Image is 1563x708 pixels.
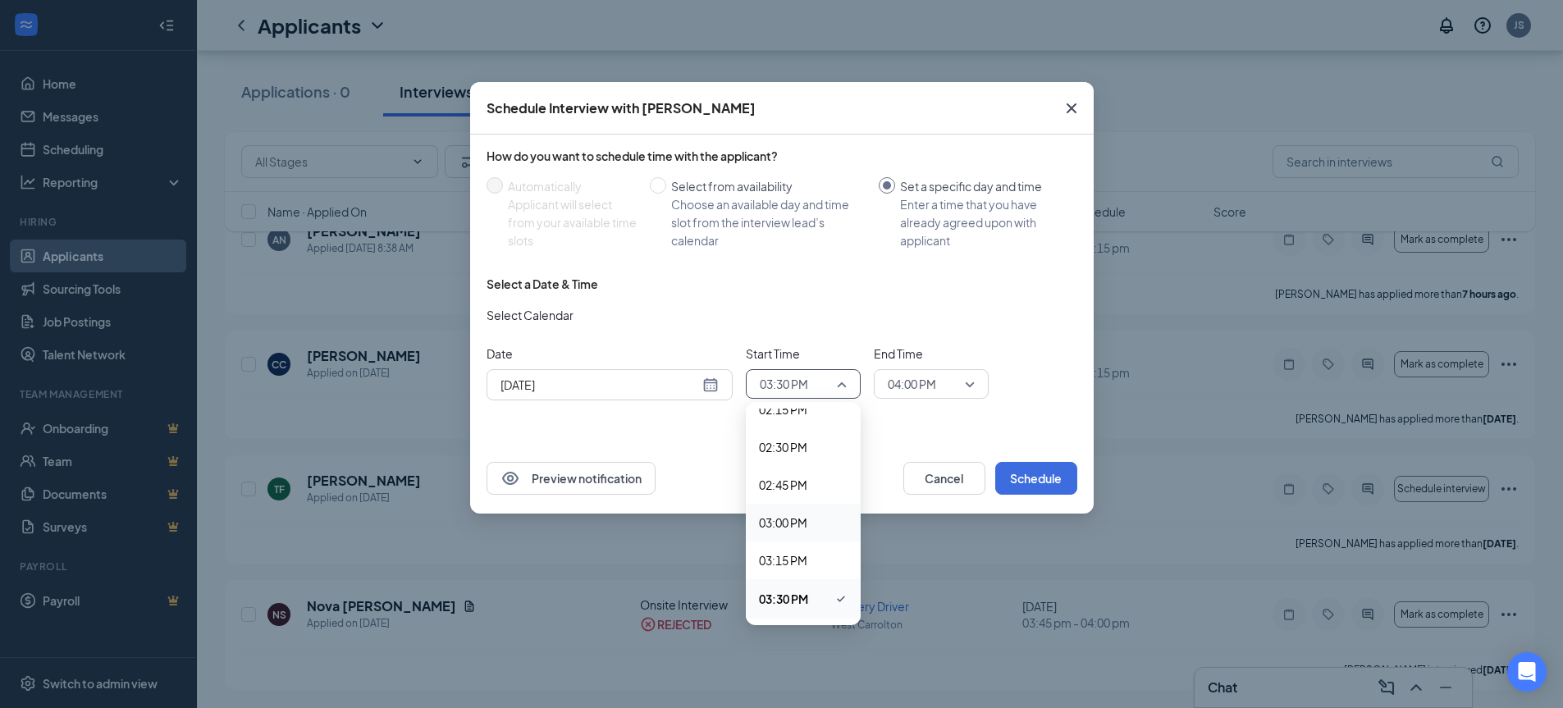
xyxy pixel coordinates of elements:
[834,589,848,609] svg: Checkmark
[1062,98,1081,118] svg: Cross
[487,148,1077,164] div: How do you want to schedule time with the applicant?
[900,195,1064,249] div: Enter a time that you have already agreed upon with applicant
[508,195,637,249] div: Applicant will select from your available time slots
[487,462,656,495] button: EyePreview notification
[500,376,699,394] input: Aug 27, 2025
[995,462,1077,495] button: Schedule
[487,276,598,292] div: Select a Date & Time
[759,551,807,569] span: 03:15 PM
[671,195,866,249] div: Choose an available day and time slot from the interview lead’s calendar
[759,438,807,456] span: 02:30 PM
[874,345,989,363] span: End Time
[903,462,985,495] button: Cancel
[487,99,756,117] div: Schedule Interview with [PERSON_NAME]
[888,372,936,396] span: 04:00 PM
[508,177,637,195] div: Automatically
[759,514,807,532] span: 03:00 PM
[1507,652,1547,692] div: Open Intercom Messenger
[500,468,520,488] svg: Eye
[746,345,861,363] span: Start Time
[671,177,866,195] div: Select from availability
[759,400,807,418] span: 02:15 PM
[487,306,574,324] span: Select Calendar
[900,177,1064,195] div: Set a specific day and time
[759,476,807,494] span: 02:45 PM
[1049,82,1094,135] button: Close
[760,372,808,396] span: 03:30 PM
[487,345,733,363] span: Date
[759,590,808,608] span: 03:30 PM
